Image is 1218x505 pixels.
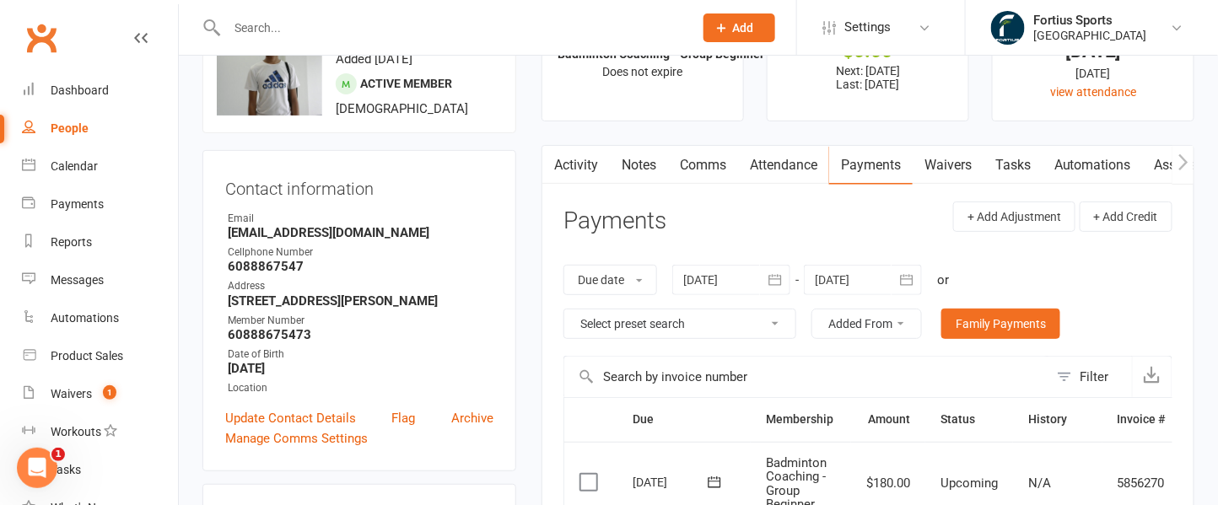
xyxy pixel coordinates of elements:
[668,146,738,185] a: Comms
[22,299,178,337] a: Automations
[222,16,682,40] input: Search...
[844,8,891,46] span: Settings
[103,385,116,400] span: 1
[17,448,57,488] iframe: Intercom live chat
[228,380,493,396] div: Location
[51,448,65,461] span: 1
[984,146,1043,185] a: Tasks
[953,201,1075,232] button: + Add Adjustment
[1028,475,1051,491] span: N/A
[1033,13,1147,28] div: Fortius Sports
[228,211,493,227] div: Email
[1043,146,1143,185] a: Automations
[225,173,493,198] h3: Contact information
[610,146,668,185] a: Notes
[228,347,493,363] div: Date of Birth
[1048,357,1132,397] button: Filter
[564,357,1048,397] input: Search by invoice number
[217,10,322,116] img: image1749836207.png
[22,223,178,261] a: Reports
[829,146,913,185] a: Payments
[1080,201,1172,232] button: + Add Credit
[336,101,468,116] span: [DEMOGRAPHIC_DATA]
[392,408,416,428] a: Flag
[225,428,368,449] a: Manage Comms Settings
[1102,398,1181,441] th: Invoice #
[22,337,178,375] a: Product Sales
[51,349,123,363] div: Product Sales
[602,65,682,78] span: Does not expire
[51,121,89,135] div: People
[22,451,178,489] a: Tasks
[1033,28,1147,43] div: [GEOGRAPHIC_DATA]
[51,159,98,173] div: Calendar
[22,375,178,413] a: Waivers 1
[940,475,998,491] span: Upcoming
[51,273,104,287] div: Messages
[633,469,710,495] div: [DATE]
[783,64,953,91] p: Next: [DATE] Last: [DATE]
[228,327,493,342] strong: 60888675473
[991,11,1025,45] img: thumb_image1743802567.png
[1008,64,1178,83] div: [DATE]
[22,148,178,185] a: Calendar
[1081,367,1109,387] div: Filter
[51,463,81,476] div: Tasks
[51,425,101,438] div: Workouts
[51,83,109,97] div: Dashboard
[336,51,412,67] time: Added [DATE]
[783,42,953,60] div: $0.00
[228,313,493,329] div: Member Number
[225,408,356,428] a: Update Contact Details
[703,13,775,42] button: Add
[851,398,925,441] th: Amount
[20,17,62,59] a: Clubworx
[751,398,851,441] th: Membership
[22,413,178,451] a: Workouts
[617,398,751,441] th: Due
[228,293,493,309] strong: [STREET_ADDRESS][PERSON_NAME]
[451,408,493,428] a: Archive
[913,146,984,185] a: Waivers
[228,361,493,376] strong: [DATE]
[733,21,754,35] span: Add
[563,265,657,295] button: Due date
[1008,42,1178,60] div: [DATE]
[51,235,92,249] div: Reports
[563,208,666,234] h3: Payments
[1050,85,1136,99] a: view attendance
[51,387,92,400] div: Waivers
[22,261,178,299] a: Messages
[941,309,1060,339] a: Family Payments
[228,225,493,240] strong: [EMAIL_ADDRESS][DOMAIN_NAME]
[51,311,119,325] div: Automations
[811,309,922,339] button: Added From
[22,72,178,110] a: Dashboard
[51,197,104,211] div: Payments
[542,146,610,185] a: Activity
[1013,398,1102,441] th: History
[228,259,493,274] strong: 6088867547
[937,270,949,290] div: or
[925,398,1013,441] th: Status
[738,146,829,185] a: Attendance
[22,110,178,148] a: People
[228,278,493,294] div: Address
[360,77,452,90] span: Active member
[22,185,178,223] a: Payments
[228,244,493,261] div: Cellphone Number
